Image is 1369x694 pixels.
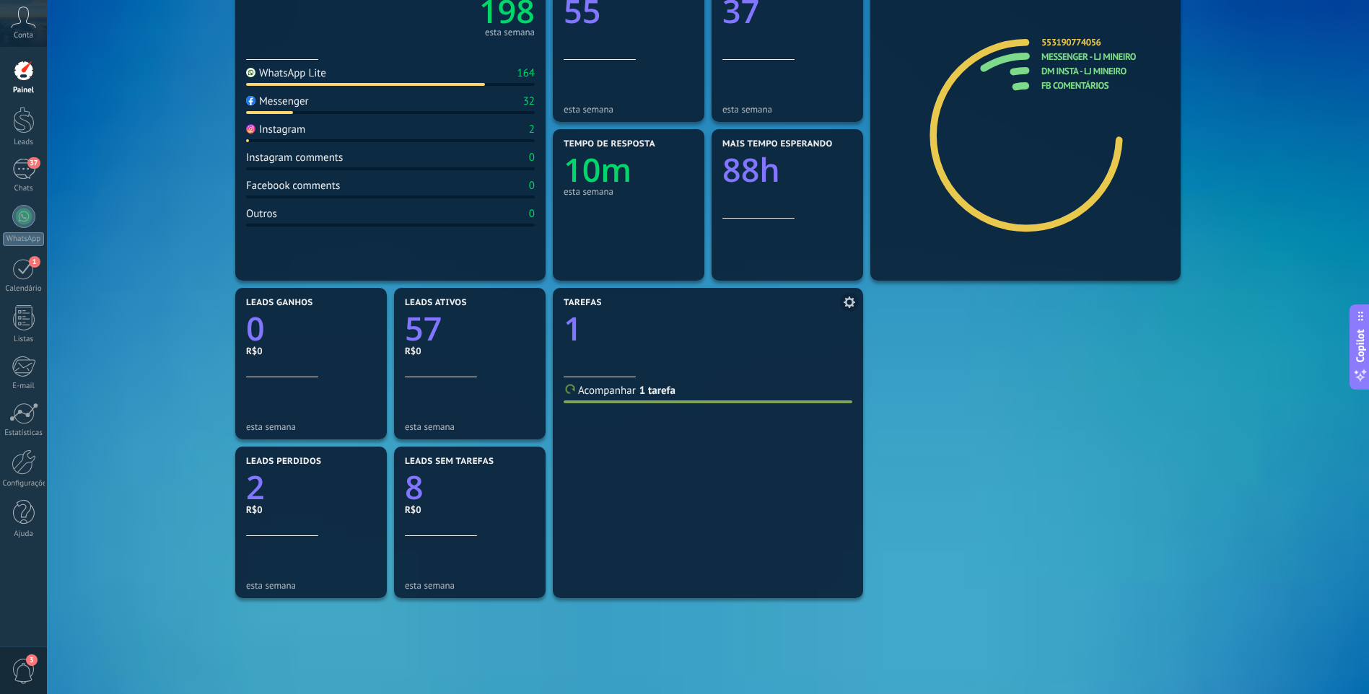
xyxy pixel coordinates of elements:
div: Configurações [3,479,45,488]
div: R$0 [405,504,535,516]
div: esta semana [246,580,376,591]
div: 2 [529,123,535,136]
text: 8 [405,465,424,509]
div: R$0 [405,345,535,357]
span: Tarefas [564,298,602,308]
a: 2 [246,465,376,509]
a: Messenger - Lj Mineiro [1041,50,1136,63]
img: Instagram [246,124,255,133]
text: 0 [246,307,265,351]
div: Instagram comments [246,151,343,164]
a: 1 [564,307,852,351]
a: 553190774056 [1041,36,1101,48]
text: 57 [405,307,442,351]
span: 1 [29,256,40,268]
text: 10m [564,148,631,192]
div: Leads [3,138,45,147]
a: 88h [722,148,852,192]
div: WhatsApp Lite [246,66,326,80]
div: Painel [3,86,45,95]
img: WhatsApp Lite [246,68,255,77]
span: 37 [27,157,40,169]
img: Messenger [246,96,255,105]
div: esta semana [564,186,694,197]
a: Fb Comentários [1041,79,1108,92]
text: 88h [722,148,780,192]
a: 8 [405,465,535,509]
div: esta semana [246,421,376,432]
a: Acompanhar [564,384,636,397]
div: 32 [523,95,535,108]
div: esta semana [405,421,535,432]
div: R$0 [246,345,376,357]
span: Conta [14,31,33,40]
span: 3 [26,654,38,666]
div: Ajuda [3,530,45,539]
div: Outros [246,207,277,221]
div: Listas [3,335,45,344]
span: Leads perdidos [246,457,321,467]
div: Calendário [3,284,45,294]
div: 0 [529,151,535,164]
text: 2 [246,465,265,509]
div: 164 [517,66,535,80]
a: DM Insta - Lj Mineiro [1041,65,1127,77]
div: WhatsApp [3,232,44,246]
a: 57 [405,307,535,351]
div: esta semana [722,104,852,115]
a: 1 tarefa [639,384,675,397]
div: Messenger [246,95,309,108]
text: 1 [564,307,582,351]
div: Instagram [246,123,305,136]
div: Chats [3,184,45,193]
div: esta semana [564,104,694,115]
div: Facebook comments [246,179,340,193]
a: 0 [246,307,376,351]
div: 0 [529,207,535,221]
div: esta semana [485,29,535,36]
span: Copilot [1353,330,1368,363]
span: Leads sem tarefas [405,457,494,467]
span: Mais tempo esperando [722,139,833,149]
span: Acompanhar [578,384,636,397]
div: 0 [529,179,535,193]
div: E-mail [3,382,45,391]
div: Estatísticas [3,429,45,438]
span: Leads ganhos [246,298,313,308]
span: Leads ativos [405,298,467,308]
div: esta semana [405,580,535,591]
span: Tempo de resposta [564,139,655,149]
div: R$0 [246,504,376,516]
